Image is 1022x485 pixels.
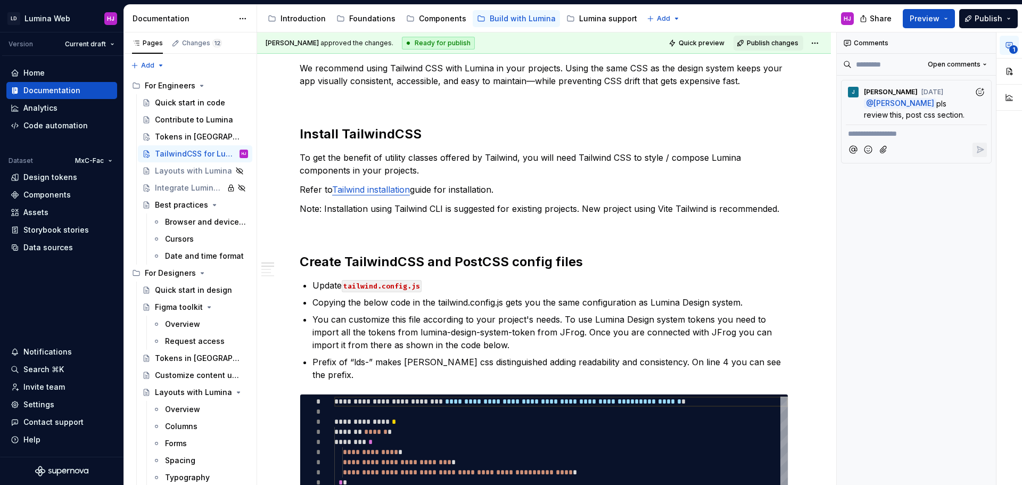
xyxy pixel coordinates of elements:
div: Components [23,190,71,200]
button: Search ⌘K [6,361,117,378]
div: Comments [837,32,996,54]
a: Code automation [6,117,117,134]
button: Publish changes [733,36,803,51]
div: Contact support [23,417,84,428]
div: Contribute to Lumina [155,114,233,125]
a: Settings [6,396,117,413]
a: Integrate Lumina in apps [138,179,252,196]
span: pls review this, post css section. [864,99,965,119]
svg: Supernova Logo [35,466,88,476]
div: HJ [242,149,246,159]
span: 12 [212,39,222,47]
a: Overview [148,316,252,333]
button: Add [644,11,683,26]
div: Columns [165,421,197,432]
a: Home [6,64,117,81]
a: Quick start in design [138,282,252,299]
a: Overview [148,401,252,418]
a: Lumina support [562,10,641,27]
a: Design tokens [6,169,117,186]
a: Introduction [263,10,330,27]
div: Help [23,434,40,445]
div: For Engineers [128,77,252,94]
p: To get the benefit of utility classes offered by Tailwind, you will need Tailwind CSS to style / ... [300,151,788,177]
div: Integrate Lumina in apps [155,183,224,193]
button: Help [6,431,117,448]
a: Tailwind installation [332,184,410,195]
div: Layouts with Lumina [155,166,232,176]
div: Documentation [133,13,233,24]
div: Figma toolkit [155,302,203,313]
a: Components [402,10,471,27]
a: Forms [148,435,252,452]
span: @ [864,98,936,109]
a: Assets [6,204,117,221]
button: Publish [959,9,1018,28]
p: You can customize this file according to your project's needs. To use Lumina Design system tokens... [312,313,788,351]
div: Request access [165,336,225,347]
div: Invite team [23,382,65,392]
div: Dataset [9,157,33,165]
a: Storybook stories [6,221,117,239]
span: Open comments [928,60,980,69]
p: Note: Installation using Tailwind CLI is suggested for existing projects. New project using Vite ... [300,202,788,215]
button: Mention someone [846,143,860,157]
div: J [852,88,855,96]
div: Forms [165,438,187,449]
div: Spacing [165,455,195,466]
div: TailwindCSS for Lumina [155,149,237,159]
div: Notifications [23,347,72,357]
span: approved the changes. [266,39,393,47]
a: Browser and device support [148,213,252,231]
div: HJ [844,14,851,23]
a: Customize content using slot [138,367,252,384]
a: Layouts with Lumina [138,162,252,179]
div: Overview [165,319,200,330]
a: Tokens in [GEOGRAPHIC_DATA] [138,350,252,367]
div: Tokens in [GEOGRAPHIC_DATA] [155,353,243,364]
h2: Install TailwindCSS [300,126,788,143]
div: Layouts with Lumina [155,387,232,398]
button: Open comments [923,57,992,72]
div: Changes [182,39,222,47]
div: Introduction [281,13,326,24]
button: Reply [972,143,987,157]
div: Data sources [23,242,73,253]
div: Page tree [263,8,641,29]
a: Figma toolkit [138,299,252,316]
div: Design tokens [23,172,77,183]
div: Lumina support [579,13,637,24]
div: Version [9,40,33,48]
button: MxC-Fac [70,153,117,168]
button: Add reaction [972,85,987,99]
span: [PERSON_NAME] [873,99,934,108]
a: Contribute to Lumina [138,111,252,128]
span: Publish changes [747,39,798,47]
p: Refer to guide for installation. [300,183,788,196]
div: Browser and device support [165,217,246,227]
span: Quick preview [679,39,724,47]
div: Tokens in [GEOGRAPHIC_DATA] [155,131,243,142]
button: Preview [903,9,955,28]
button: Notifications [6,343,117,360]
span: 1 [1009,45,1018,54]
div: Best practices [155,200,208,210]
p: We recommend using Tailwind CSS with Lumina in your projects. Using the same CSS as the design sy... [300,62,788,87]
div: Pages [132,39,163,47]
div: Home [23,68,45,78]
a: Build with Lumina [473,10,560,27]
div: Lumina Web [24,13,70,24]
a: Layouts with Lumina [138,384,252,401]
button: Add emoji [861,143,876,157]
button: Quick preview [665,36,729,51]
div: Code automation [23,120,88,131]
div: Quick start in code [155,97,225,108]
a: Invite team [6,379,117,396]
div: Date and time format [165,251,244,261]
div: Typography [165,472,210,483]
a: Request access [148,333,252,350]
a: Analytics [6,100,117,117]
button: Contact support [6,414,117,431]
div: For Designers [128,265,252,282]
p: Update [312,279,788,292]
